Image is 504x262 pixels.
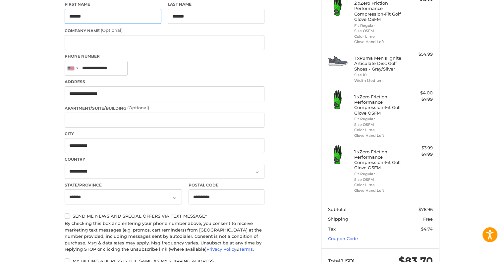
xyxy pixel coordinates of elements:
span: Subtotal [328,207,347,212]
small: (Optional) [127,105,149,110]
div: $7.99 [407,151,433,158]
a: Privacy Policy [206,246,236,252]
span: Free [423,216,433,222]
span: $4.74 [421,226,433,232]
label: Company Name [65,27,264,34]
li: Color Lime [354,182,405,188]
label: Apartment/Suite/Building [65,105,264,111]
label: Last Name [168,1,264,7]
label: Country [65,156,264,162]
li: Glove Hand Left [354,188,405,193]
li: Glove Hand Left [354,39,405,45]
span: $78.96 [419,207,433,212]
li: Fit Regular [354,23,405,28]
div: $4.00 [407,90,433,96]
li: Size 10 [354,72,405,78]
li: Size OSFM [354,177,405,183]
div: $54.99 [407,51,433,58]
label: Postal Code [189,182,265,188]
span: Tax [328,226,336,232]
h4: 1 x Puma Men's Ignite Articulate Disc Golf Shoes - Gray/Silver [354,55,405,72]
label: City [65,131,264,137]
li: Color Lime [354,127,405,133]
label: Phone Number [65,53,264,59]
h4: 1 x Zero Friction Performance Compression-Fit Golf Glove OSFM [354,149,405,171]
div: $3.99 [407,145,433,151]
li: Glove Hand Left [354,133,405,138]
h4: 2 x Zero Friction Performance Compression-Fit Golf Glove OSFM [354,0,405,22]
li: Fit Regular [354,171,405,177]
li: Size OSFM [354,122,405,128]
label: State/Province [65,182,182,188]
li: Color Lime [354,34,405,39]
h4: 1 x Zero Friction Performance Compression-Fit Golf Glove OSFM [354,94,405,116]
div: By checking this box and entering your phone number above, you consent to receive marketing text ... [65,220,264,253]
label: Address [65,79,264,85]
a: Terms [239,246,253,252]
a: Coupon Code [328,236,358,241]
li: Size OSFM [354,28,405,34]
small: (Optional) [101,27,123,33]
span: Shipping [328,216,348,222]
div: $7.99 [407,96,433,103]
div: United States: +1 [65,61,80,76]
li: Width Medium [354,78,405,83]
li: Fit Regular [354,116,405,122]
label: Send me news and special offers via text message* [65,213,264,219]
label: First Name [65,1,161,7]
